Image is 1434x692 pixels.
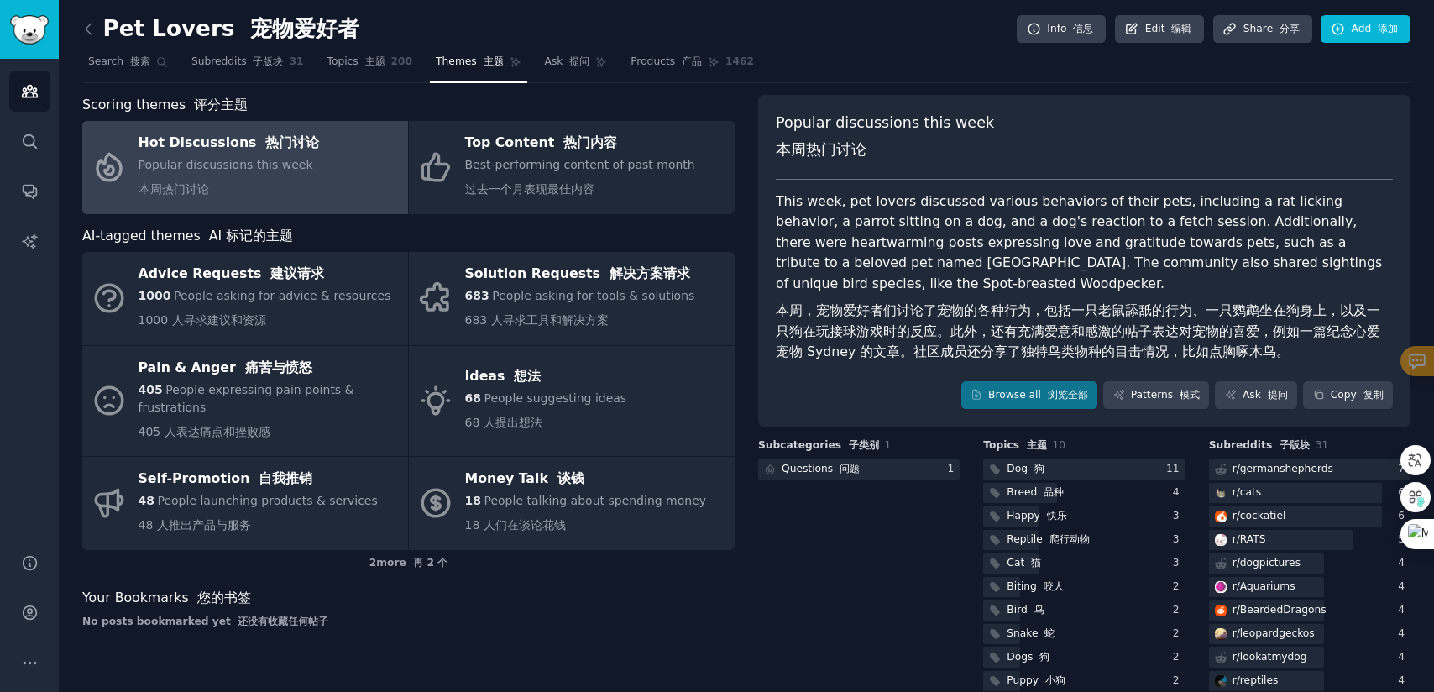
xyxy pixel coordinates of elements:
[1209,624,1410,645] a: leopardgeckosr/leopardgeckos4
[1007,485,1064,501] div: Breed
[1007,462,1044,477] div: Dog
[563,134,617,150] font: 热门内容
[983,647,1185,668] a: Dogs 狗2
[1044,580,1064,592] font: 咬人
[1007,532,1089,548] div: Reptile
[465,289,489,302] span: 683
[1044,627,1055,639] font: 蛇
[1007,650,1049,665] div: Dogs
[776,113,994,167] span: Popular discussions this week
[1233,603,1327,618] div: r/ BeardedDragons
[849,439,879,451] font: 子类别
[139,261,391,288] div: Advice Requests
[82,588,251,609] span: Your Bookmarks
[1034,604,1044,616] font: 鸟
[1233,579,1295,595] div: r/ Aquariums
[1209,553,1410,574] a: r/dogpictures4
[1007,626,1055,642] div: Snake
[1321,15,1410,44] a: Add 添加
[322,49,419,83] a: Topics 主题200
[1215,381,1297,410] a: Ask 提问
[409,457,735,550] a: Money Talk 谈钱18People talking about spending money18 人们在谈论花钱
[885,439,892,451] span: 1
[139,466,378,493] div: Self-Promotion
[174,289,390,302] span: People asking for advice & resources
[983,600,1185,621] a: Bird 鸟2
[1215,534,1227,546] img: RATS
[413,557,447,569] font: 再 2 个
[1213,15,1312,44] a: Share 分享
[465,364,627,391] div: Ideas
[465,391,481,405] span: 68
[758,459,960,480] a: Questions 问题1
[465,158,695,196] span: Best-performing content of past month
[1233,556,1301,571] div: r/ dogpictures
[1166,462,1185,477] div: 11
[1173,509,1185,524] div: 3
[782,462,860,477] div: Questions
[88,55,150,70] span: Search
[139,182,209,196] font: 本周热门讨论
[1209,483,1410,504] a: catsr/cats6
[82,226,293,247] span: AI-tagged themes
[465,182,594,196] font: 过去一个月表现最佳内容
[1363,389,1384,401] font: 复制
[557,470,584,486] font: 谈钱
[1007,603,1044,618] div: Bird
[1173,603,1185,618] div: 2
[1398,603,1410,618] div: 4
[1233,485,1262,501] div: r/ cats
[1007,579,1063,595] div: Biting
[1215,511,1227,522] img: cockatiel
[610,265,690,281] font: 解决方案请求
[465,466,707,493] div: Money Talk
[840,463,860,474] font: 问题
[82,49,174,83] a: Search 搜索
[1233,674,1279,689] div: r/ reptiles
[327,55,385,70] span: Topics
[465,416,542,429] font: 68 人提出想法
[682,55,702,67] font: 产品
[139,518,251,532] font: 48 人推出产品与服务
[1398,556,1410,571] div: 4
[1180,389,1200,401] font: 模式
[1173,485,1185,501] div: 4
[1209,530,1410,551] a: RATSr/RATS5
[289,55,303,70] span: 31
[983,553,1185,574] a: Cat 猫3
[758,438,879,453] span: Subcategories
[983,671,1185,692] a: Puppy 小狗2
[139,383,354,414] span: People expressing pain points & frustrations
[1115,15,1205,44] a: Edit 编辑
[1209,459,1410,480] a: r/germanshepherds7
[82,346,408,457] a: Pain & Anger 痛苦与愤怒405People expressing pain points & frustrations405 人表达痛点和挫败感
[1173,532,1185,548] div: 3
[983,459,1185,480] a: Dog 狗11
[82,457,408,550] a: Self-Promotion 自我推销48People launching products & services48 人推出产品与服务
[492,289,694,302] span: People asking for tools & solutions
[983,438,1046,453] span: Topics
[365,55,385,67] font: 主题
[1017,15,1106,44] a: Info 信息
[82,121,408,214] a: Hot Discussions 热门讨论Popular discussions this week本周热门讨论
[983,624,1185,645] a: Snake 蛇2
[82,550,735,577] div: 2 more
[1173,674,1185,689] div: 2
[1007,674,1065,689] div: Puppy
[1048,389,1088,401] font: 浏览全部
[1215,487,1227,499] img: cats
[1398,650,1410,665] div: 4
[1049,533,1090,545] font: 爬行动物
[1398,674,1410,689] div: 4
[1398,462,1410,477] div: 7
[253,55,283,67] font: 子版块
[465,518,566,532] font: 18 人们在谈论花钱
[250,16,359,41] font: 宠物爱好者
[265,134,319,150] font: 热门讨论
[139,158,313,196] span: Popular discussions this week
[1316,439,1329,451] span: 31
[1045,674,1065,686] font: 小狗
[1039,651,1049,663] font: 狗
[1268,389,1288,401] font: 提问
[1215,628,1227,640] img: leopardgeckos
